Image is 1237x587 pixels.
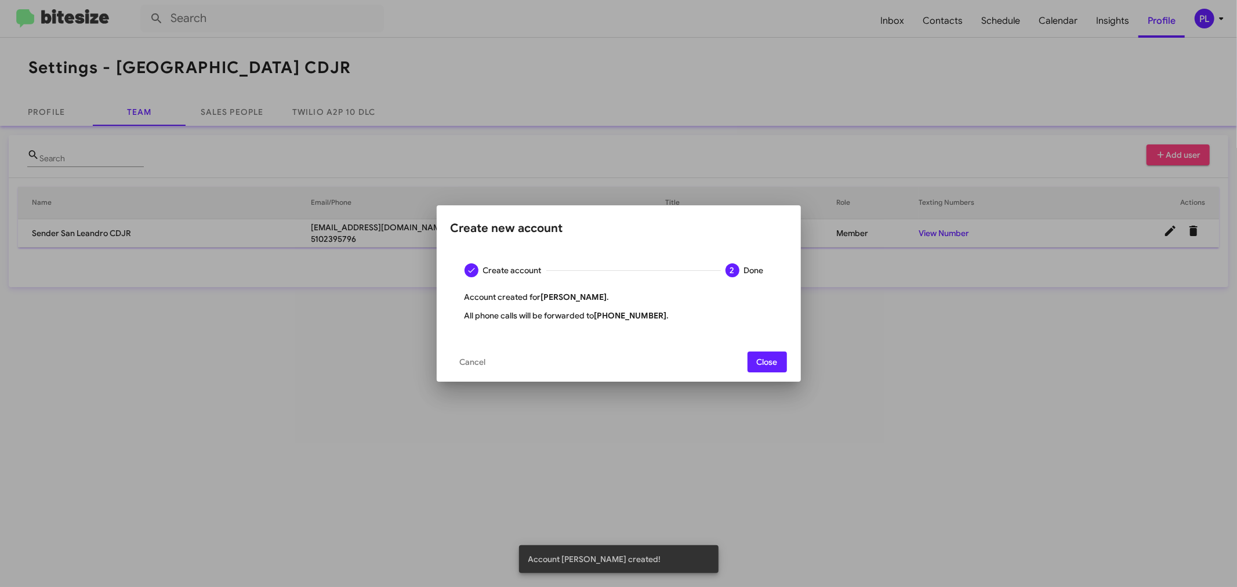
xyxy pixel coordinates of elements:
span: Account [PERSON_NAME] created! [528,553,661,565]
b: [PHONE_NUMBER] [594,310,667,321]
span: Cancel [460,352,486,372]
span: Close [757,352,778,372]
button: Cancel [451,352,495,372]
button: Close [748,352,787,372]
b: [PERSON_NAME] [541,292,607,302]
div: Create new account [451,219,787,238]
p: All phone calls will be forwarded to . [465,310,773,321]
p: Account created for . [465,291,773,303]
